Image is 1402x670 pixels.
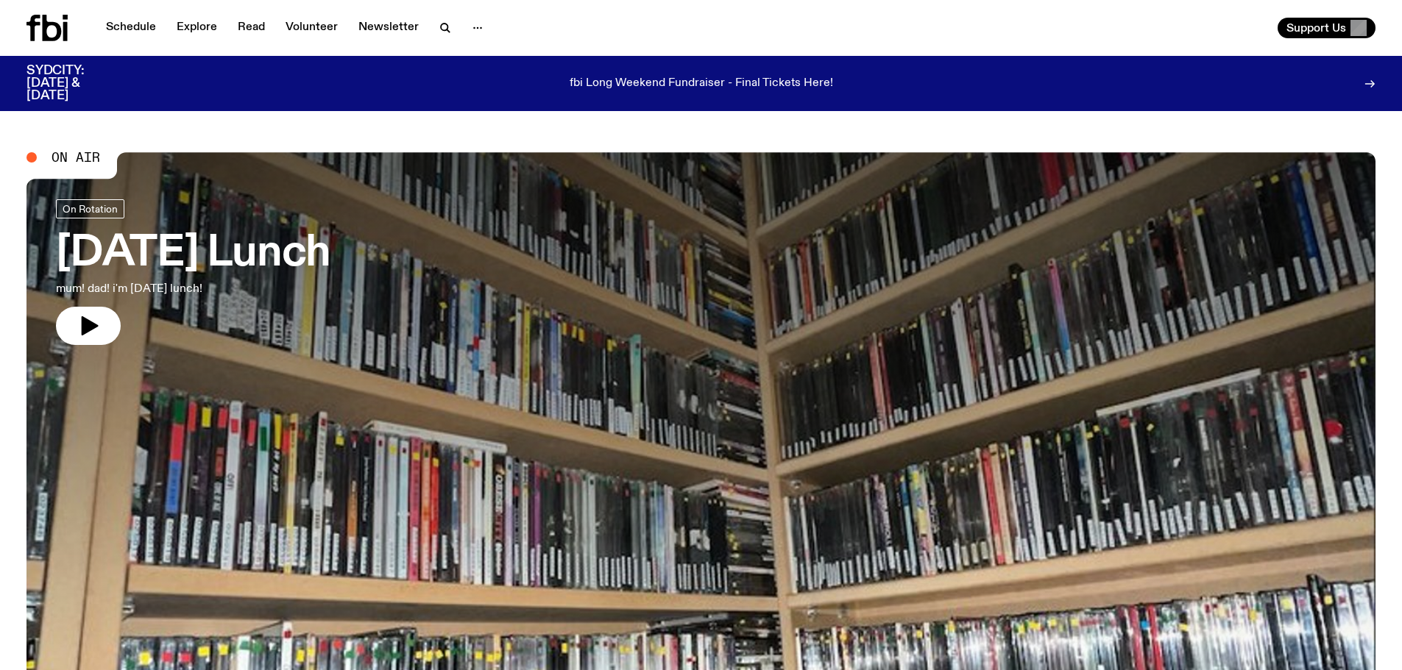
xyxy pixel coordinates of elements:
h3: [DATE] Lunch [56,233,330,274]
a: On Rotation [56,199,124,218]
a: Read [229,18,274,38]
a: Schedule [97,18,165,38]
h3: SYDCITY: [DATE] & [DATE] [26,65,121,102]
a: Volunteer [277,18,347,38]
span: On Rotation [63,204,118,215]
a: [DATE] Lunchmum! dad! i'm [DATE] lunch! [56,199,330,345]
p: fbi Long Weekend Fundraiser - Final Tickets Here! [570,77,833,90]
p: mum! dad! i'm [DATE] lunch! [56,280,330,298]
button: Support Us [1278,18,1376,38]
span: On Air [52,151,100,164]
a: Newsletter [350,18,428,38]
span: Support Us [1286,21,1346,35]
a: Explore [168,18,226,38]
